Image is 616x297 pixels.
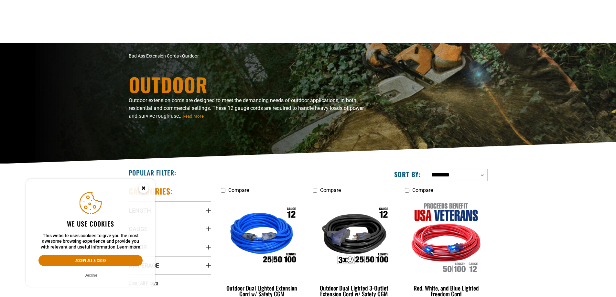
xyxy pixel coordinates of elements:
summary: Amperage [129,256,211,274]
a: Bad Ass Extension Cords [129,53,179,58]
div: Outdoor Dual Lighted 3-Outlet Extension Cord w/ Safety CGM [313,285,395,297]
h2: We use cookies [38,219,143,228]
span: Compare [228,187,249,193]
a: Learn more [117,244,140,249]
img: Red, White, and Blue Lighted Freedom Cord [405,200,487,274]
div: Red, White, and Blue Lighted Freedom Cord [405,285,487,297]
img: Outdoor Dual Lighted Extension Cord w/ Safety CGM [221,200,303,274]
nav: breadcrumbs [129,53,365,59]
summary: Length [129,201,211,219]
label: Sort by: [394,170,421,178]
img: Outdoor Dual Lighted 3-Outlet Extension Cord w/ Safety CGM [313,200,395,274]
span: Outdoor extension cords are designed to meet the demanding needs of outdoor applications, in both... [129,97,364,119]
span: Compare [412,187,433,193]
div: Outdoor Dual Lighted Extension Cord w/ Safety CGM [221,285,303,297]
summary: Gauge [129,220,211,238]
summary: Color [129,238,211,256]
button: Accept all & close [38,255,143,266]
span: Read More [183,114,204,119]
span: Compare [320,187,341,193]
h1: Outdoor [129,75,365,94]
span: Outdoor [182,53,199,58]
span: › [180,53,181,58]
h2: Popular Filter: [129,168,176,177]
button: Decline [82,272,99,279]
p: This website uses cookies to give you the most awesome browsing experience and provide you with r... [38,233,143,250]
aside: Cookie Consent [26,179,155,287]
